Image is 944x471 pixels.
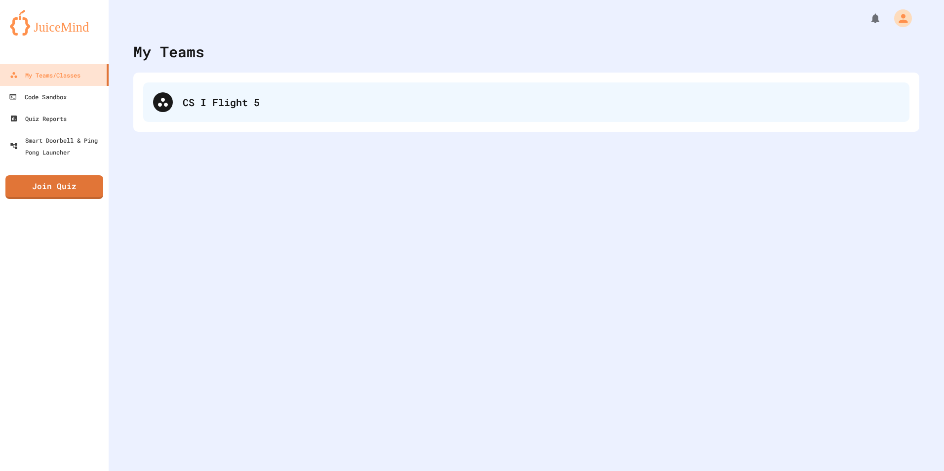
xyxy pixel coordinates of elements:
[133,40,204,63] div: My Teams
[851,10,884,27] div: My Notifications
[183,95,900,110] div: CS I Flight 5
[5,175,103,199] a: Join Quiz
[10,134,105,158] div: Smart Doorbell & Ping Pong Launcher
[10,69,80,81] div: My Teams/Classes
[10,10,99,36] img: logo-orange.svg
[10,113,67,124] div: Quiz Reports
[9,91,67,103] div: Code Sandbox
[143,82,909,122] div: CS I Flight 5
[884,7,914,30] div: My Account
